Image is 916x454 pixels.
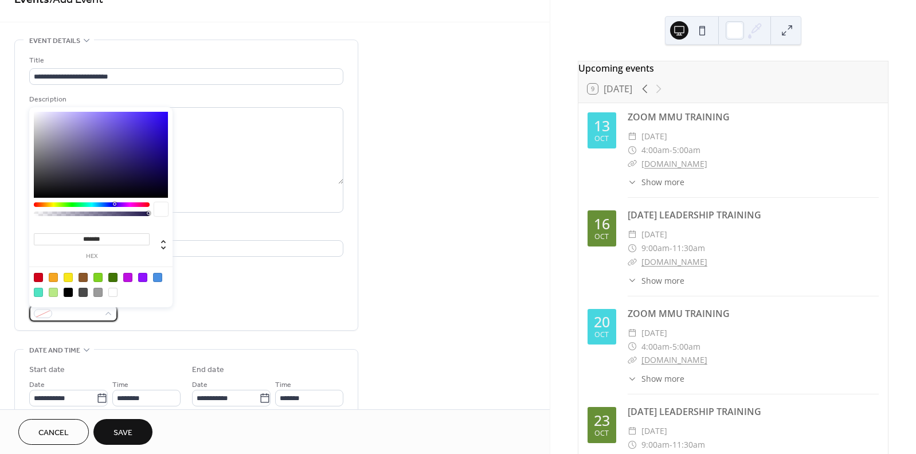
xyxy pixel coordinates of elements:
[672,143,700,157] span: 5:00am
[192,364,224,376] div: End date
[594,135,609,143] div: Oct
[641,176,684,188] span: Show more
[18,419,89,445] button: Cancel
[49,288,58,297] div: #B8E986
[628,373,684,385] button: ​Show more
[34,273,43,282] div: #D0021B
[93,273,103,282] div: #7ED321
[34,253,150,260] label: hex
[641,438,670,452] span: 9:00am
[594,331,609,339] div: Oct
[79,288,88,297] div: #4A4A4A
[641,241,670,255] span: 9:00am
[628,326,637,340] div: ​
[578,61,888,75] div: Upcoming events
[670,241,672,255] span: -
[641,256,707,267] a: [DOMAIN_NAME]
[123,273,132,282] div: #BD10E0
[34,288,43,297] div: #50E3C2
[64,288,73,297] div: #000000
[628,176,684,188] button: ​Show more
[628,373,637,385] div: ​
[641,340,670,354] span: 4:00am
[641,326,667,340] span: [DATE]
[672,340,700,354] span: 5:00am
[594,430,609,437] div: Oct
[29,35,80,47] span: Event details
[641,143,670,157] span: 4:00am
[628,255,637,269] div: ​
[192,379,208,391] span: Date
[641,275,684,287] span: Show more
[594,315,610,329] div: 20
[628,424,637,438] div: ​
[108,288,118,297] div: #FFFFFF
[79,273,88,282] div: #8B572A
[641,373,684,385] span: Show more
[29,345,80,357] span: Date and time
[64,273,73,282] div: #F8E71C
[672,241,705,255] span: 11:30am
[49,273,58,282] div: #F5A623
[641,158,707,169] a: [DOMAIN_NAME]
[93,288,103,297] div: #9B9B9B
[641,130,667,143] span: [DATE]
[594,119,610,133] div: 13
[29,364,65,376] div: Start date
[138,273,147,282] div: #9013FE
[628,307,730,320] a: ZOOM MMU TRAINING
[672,438,705,452] span: 11:30am
[628,340,637,354] div: ​
[29,379,45,391] span: Date
[628,209,761,221] a: [DATE] LEADERSHIP TRAINING
[153,273,162,282] div: #4A90E2
[628,405,761,418] a: [DATE] LEADERSHIP TRAINING
[628,438,637,452] div: ​
[641,424,667,438] span: [DATE]
[29,54,341,66] div: Title
[628,353,637,367] div: ​
[628,157,637,171] div: ​
[628,275,637,287] div: ​
[628,228,637,241] div: ​
[641,228,667,241] span: [DATE]
[670,438,672,452] span: -
[93,419,152,445] button: Save
[628,275,684,287] button: ​Show more
[594,413,610,428] div: 23
[641,354,707,365] a: [DOMAIN_NAME]
[628,241,637,255] div: ​
[628,130,637,143] div: ​
[112,379,128,391] span: Time
[628,176,637,188] div: ​
[29,93,341,105] div: Description
[628,111,730,123] a: ZOOM MMU TRAINING
[275,379,291,391] span: Time
[594,217,610,231] div: 16
[628,143,637,157] div: ​
[670,340,672,354] span: -
[113,427,132,439] span: Save
[594,233,609,241] div: Oct
[670,143,672,157] span: -
[38,427,69,439] span: Cancel
[108,273,118,282] div: #417505
[29,226,341,238] div: Location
